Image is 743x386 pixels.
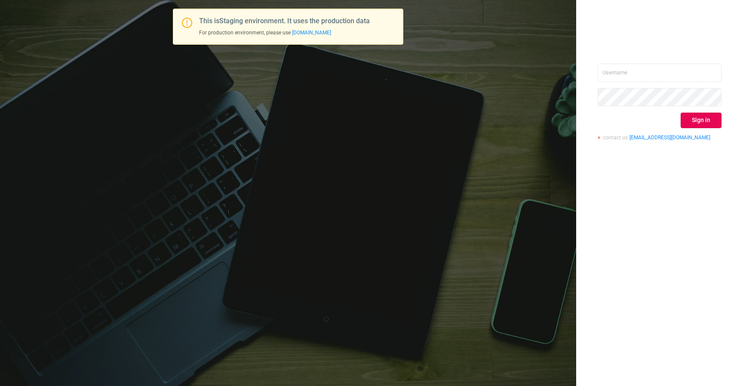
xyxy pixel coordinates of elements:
span: For production environment, please use [199,30,331,36]
span: This is Staging environment. It uses the production data [199,17,370,25]
a: [DOMAIN_NAME] [292,30,331,36]
input: Username [598,64,722,82]
span: contact us [603,135,628,141]
a: [EMAIL_ADDRESS][DOMAIN_NAME] [629,135,710,141]
i: icon: exclamation-circle [182,18,192,28]
button: Sign in [681,113,722,128]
